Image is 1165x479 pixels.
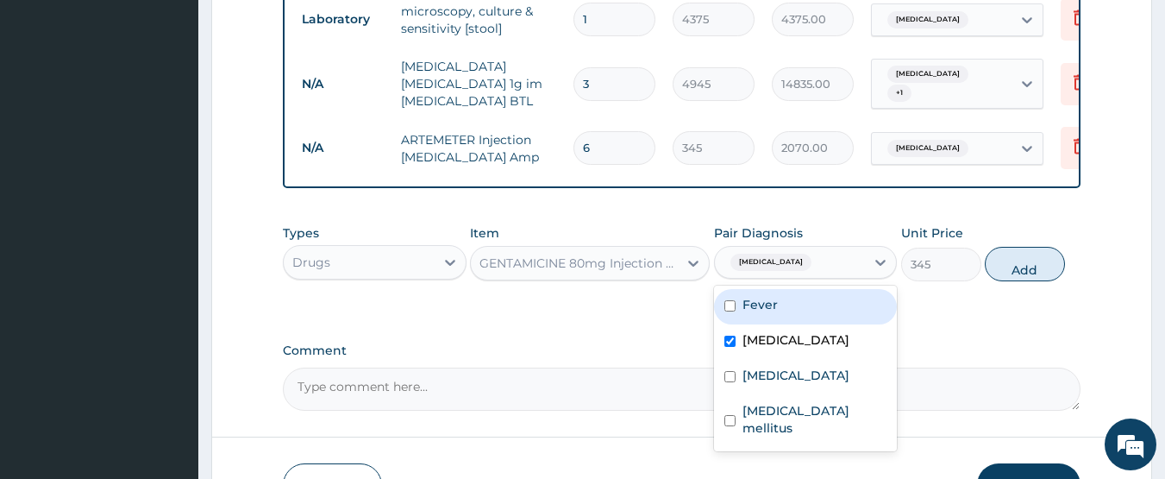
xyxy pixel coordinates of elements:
[742,331,849,349] label: [MEDICAL_DATA]
[100,135,238,309] span: We're online!
[985,247,1065,281] button: Add
[887,140,968,157] span: [MEDICAL_DATA]
[283,343,1081,358] label: Comment
[90,97,290,119] div: Chat with us now
[293,68,392,100] td: N/A
[293,3,392,35] td: Laboratory
[730,254,811,271] span: [MEDICAL_DATA]
[479,255,680,272] div: GENTAMICINE 80mg Injection GENTALEK [MEDICAL_DATA] Amp
[887,11,968,28] span: [MEDICAL_DATA]
[283,226,319,241] label: Types
[742,402,887,437] label: [MEDICAL_DATA] mellitus
[742,367,849,384] label: [MEDICAL_DATA]
[742,296,778,313] label: Fever
[293,132,392,164] td: N/A
[887,85,911,102] span: + 1
[9,306,329,367] textarea: Type your message and hit 'Enter'
[470,224,499,242] label: Item
[32,86,70,129] img: d_794563401_company_1708531726252_794563401
[292,254,330,271] div: Drugs
[887,66,968,83] span: [MEDICAL_DATA]
[714,224,803,242] label: Pair Diagnosis
[392,123,565,174] td: ARTEMETER Injection [MEDICAL_DATA] Amp
[283,9,324,50] div: Minimize live chat window
[901,224,963,242] label: Unit Price
[392,49,565,118] td: [MEDICAL_DATA] [MEDICAL_DATA] 1g im [MEDICAL_DATA] BTL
